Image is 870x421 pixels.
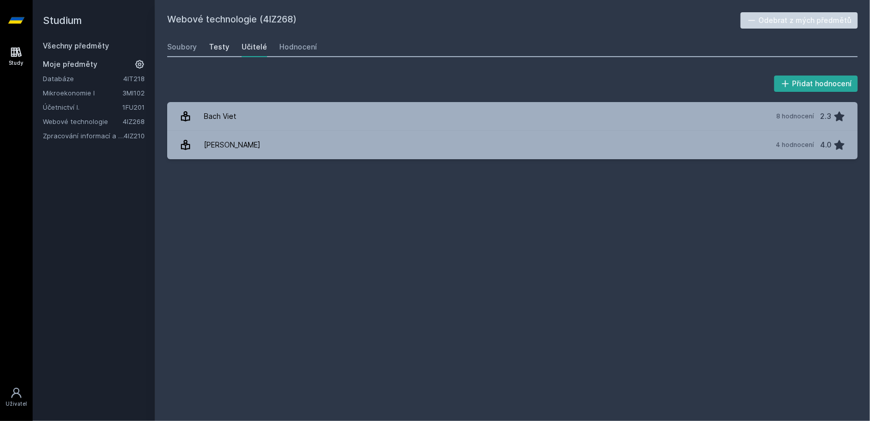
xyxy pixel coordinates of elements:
a: Study [2,41,31,72]
a: Mikroekonomie I [43,88,122,98]
a: Zpracování informací a znalostí [43,131,124,141]
span: Moje předměty [43,59,97,69]
div: Testy [209,42,229,52]
div: Hodnocení [279,42,317,52]
div: [PERSON_NAME] [204,135,260,155]
a: Databáze [43,73,123,84]
a: Uživatel [2,382,31,413]
div: 4 hodnocení [776,141,814,149]
div: Uživatel [6,400,27,408]
a: 4IZ268 [123,117,145,126]
div: Soubory [167,42,197,52]
div: Study [9,59,24,67]
div: Učitelé [242,42,267,52]
a: 1FU201 [122,103,145,111]
div: 8 hodnocení [776,112,814,120]
a: Webové technologie [43,116,123,127]
div: 2.3 [820,106,831,127]
a: Hodnocení [279,37,317,57]
a: Všechny předměty [43,41,109,50]
div: 4.0 [820,135,831,155]
a: Účetnictví I. [43,102,122,112]
a: 3MI102 [122,89,145,97]
a: Testy [209,37,229,57]
a: Bach Viet 8 hodnocení 2.3 [167,102,858,131]
button: Odebrat z mých předmětů [741,12,858,29]
a: 4IT218 [123,75,145,83]
button: Přidat hodnocení [774,76,858,92]
div: Bach Viet [204,106,236,127]
a: Učitelé [242,37,267,57]
a: 4IZ210 [124,132,145,140]
a: Soubory [167,37,197,57]
a: [PERSON_NAME] 4 hodnocení 4.0 [167,131,858,159]
h2: Webové technologie (4IZ268) [167,12,741,29]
